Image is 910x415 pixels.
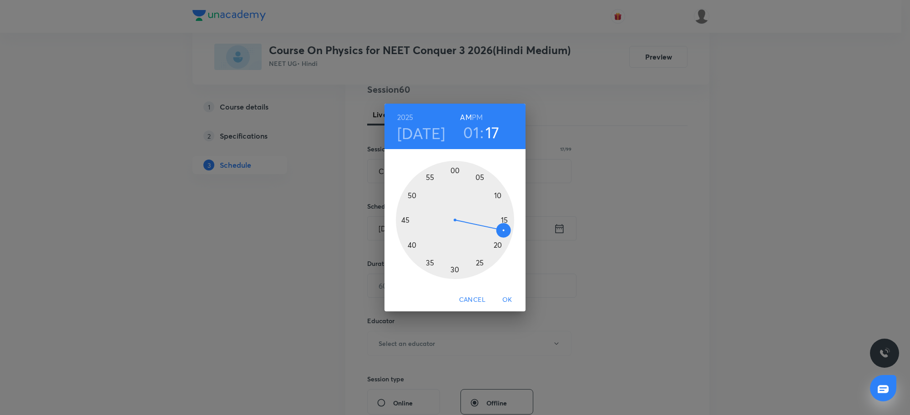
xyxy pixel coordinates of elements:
button: AM [460,111,471,124]
button: 17 [485,123,500,142]
span: Cancel [459,294,485,305]
button: 01 [463,123,479,142]
button: Cancel [455,291,489,308]
button: PM [472,111,483,124]
h3: : [480,123,484,142]
button: [DATE] [397,124,445,143]
button: OK [493,291,522,308]
span: OK [496,294,518,305]
button: 2025 [397,111,414,124]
